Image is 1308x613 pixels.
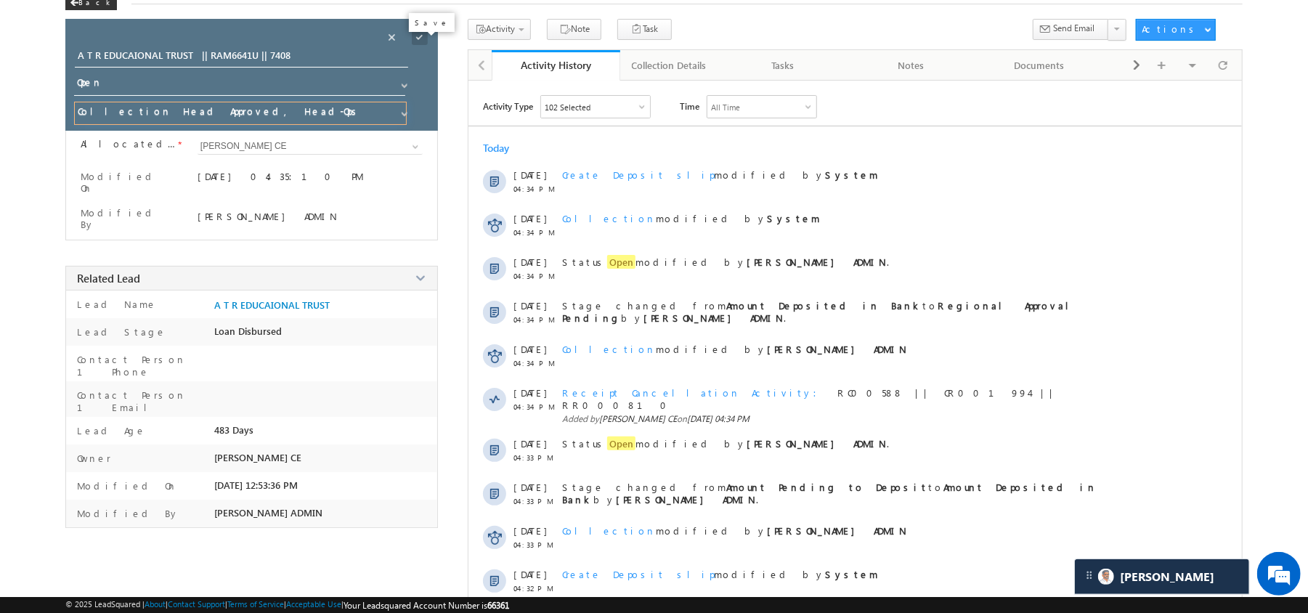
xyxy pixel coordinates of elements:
[513,299,546,312] span: [DATE]
[680,95,699,117] span: Time
[513,184,557,193] span: 04:34 PM
[617,19,672,40] button: Task
[825,568,878,580] strong: System
[81,171,178,194] label: Modified On
[607,255,635,269] span: Open
[81,207,178,230] label: Modified By
[214,299,330,311] span: A T R EDUCAIONAL TRUST
[65,599,509,611] span: © 2025 LeadSquared | | | | |
[19,134,265,434] textarea: Type your message and hit 'Enter'
[1116,57,1219,74] div: Issue receipt
[74,102,407,125] input: Stage
[747,437,887,450] strong: [PERSON_NAME] ADMIN
[344,600,509,611] span: Your Leadsquared Account Number is
[720,50,848,81] a: Tasks
[1098,569,1114,585] img: Carter
[513,343,546,355] span: [DATE]
[73,507,179,519] label: Modified By
[513,402,557,411] span: 04:34 PM
[825,169,878,181] strong: System
[214,452,301,463] span: [PERSON_NAME] CE
[513,481,546,493] span: [DATE]
[607,437,635,450] span: Open
[483,95,533,117] span: Activity Type
[1074,559,1250,595] div: carter-dragCarter[PERSON_NAME]
[726,299,922,312] strong: Amount Deposited in Bank
[562,343,656,355] span: Collection
[483,141,530,155] div: Today
[73,353,204,378] label: Contact Person 1 Phone
[405,139,423,154] a: Show All Items
[562,255,889,269] span: Status modified by .
[987,57,1090,74] div: Documents
[468,19,531,40] button: Activity
[767,524,907,537] strong: [PERSON_NAME] ADMIN
[562,386,1058,411] span: RC00588 || CR001994 || RR000810
[214,507,322,519] span: [PERSON_NAME] ADMIN
[394,103,412,118] a: Show All Items
[513,568,546,580] span: [DATE]
[513,497,557,506] span: 04:33 PM
[599,413,677,424] span: [PERSON_NAME] CE
[1053,22,1094,35] span: Send Email
[73,325,166,338] label: Lead Stage
[731,57,834,74] div: Tasks
[562,212,820,224] span: modified by
[394,75,412,89] a: Show All Items
[513,256,546,268] span: [DATE]
[415,17,449,28] p: Save
[620,50,720,81] a: Collection Details
[81,138,178,150] label: Allocated To
[562,386,826,399] span: Receipt Cancellation Activity
[513,386,546,399] span: [DATE]
[198,447,264,467] em: Start Chat
[562,169,878,181] span: modified by
[541,96,650,118] div: Owner Changed,Status Changed,Stage Changed,Source Changed,Notes & 97 more..
[513,228,557,237] span: 04:34 PM
[73,479,177,492] label: Modified On
[1136,19,1216,41] button: Actions
[238,7,273,42] div: Minimize live chat window
[75,47,408,68] input: Opportunity Name Opportunity Name
[747,256,887,268] strong: [PERSON_NAME] ADMIN
[562,212,656,224] span: Collection
[562,568,714,580] span: Create Deposit slip
[503,58,609,72] div: Activity History
[25,76,61,95] img: d_60004797649_company_0_60004797649
[513,524,546,537] span: [DATE]
[168,599,225,609] a: Contact Support
[1142,23,1200,36] div: Actions
[73,452,111,464] label: Owner
[848,50,975,81] a: Notes
[643,312,784,324] strong: [PERSON_NAME] ADMIN
[616,493,756,506] strong: [PERSON_NAME] ADMIN
[227,599,284,609] a: Terms of Service
[513,315,557,324] span: 04:34 PM
[214,479,298,491] span: [DATE] 12:53:36 PM
[562,343,907,355] span: modified by
[562,169,714,181] span: Create Deposit slip
[513,437,546,450] span: [DATE]
[767,343,907,355] strong: [PERSON_NAME] ADMIN
[486,23,515,34] span: Activity
[562,437,889,450] span: Status modified by .
[513,584,557,593] span: 04:32 PM
[1084,569,1095,581] img: carter-drag
[73,298,157,310] label: Lead Name
[547,19,601,40] button: Note
[513,212,546,224] span: [DATE]
[214,325,282,337] span: Loan Disbursed
[492,50,620,81] a: Activity History
[198,210,423,222] div: [PERSON_NAME] ADMIN
[562,481,1097,506] strong: Amount Deposited in Bank
[562,299,1080,324] span: Stage changed from to by .
[632,57,707,74] div: Collection Details
[73,424,146,437] label: Lead Age
[859,57,962,74] div: Notes
[562,524,656,537] span: Collection
[74,73,405,96] input: Status
[687,413,750,424] span: [DATE] 04:34 PM
[545,102,590,112] div: 102 Selected
[711,102,740,112] div: All Time
[76,76,244,95] div: Chat with us now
